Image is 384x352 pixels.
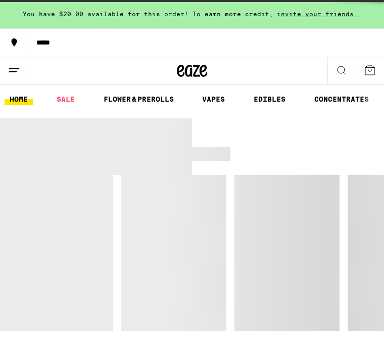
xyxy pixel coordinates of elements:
a: VAPES [197,93,230,105]
span: invite your friends. [273,11,361,17]
a: FLOWER & PREROLLS [99,93,179,105]
a: CONCENTRATES [309,93,374,105]
span: You have $20.00 available for this order! To earn more credit, [23,11,273,17]
a: EDIBLES [249,93,291,105]
a: SALE [52,93,80,105]
a: HOME [5,93,33,105]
